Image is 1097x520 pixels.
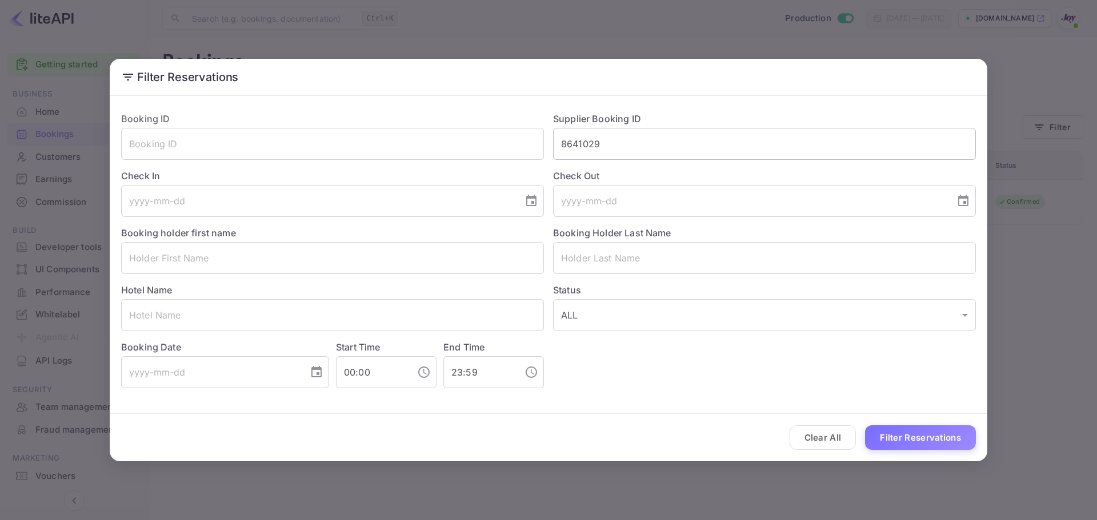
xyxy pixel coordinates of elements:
[553,185,947,217] input: yyyy-mm-dd
[520,361,543,384] button: Choose time, selected time is 11:59 PM
[336,356,408,388] input: hh:mm
[443,341,485,353] label: End Time
[121,169,544,183] label: Check In
[121,299,544,331] input: Hotel Name
[553,113,641,124] label: Supplier Booking ID
[305,361,328,384] button: Choose date
[121,284,173,296] label: Hotel Name
[553,242,976,274] input: Holder Last Name
[336,341,381,353] label: Start Time
[121,113,170,124] label: Booking ID
[790,425,856,450] button: Clear All
[553,169,976,183] label: Check Out
[121,242,544,274] input: Holder First Name
[121,185,515,217] input: yyyy-mm-dd
[413,361,435,384] button: Choose time, selected time is 12:00 AM
[553,283,976,297] label: Status
[443,356,515,388] input: hh:mm
[520,190,543,212] button: Choose date
[121,227,236,239] label: Booking holder first name
[110,59,987,95] h2: Filter Reservations
[553,227,671,239] label: Booking Holder Last Name
[865,425,976,450] button: Filter Reservations
[121,340,329,354] label: Booking Date
[952,190,975,212] button: Choose date
[553,128,976,160] input: Supplier Booking ID
[121,356,301,388] input: yyyy-mm-dd
[553,299,976,331] div: ALL
[121,128,544,160] input: Booking ID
